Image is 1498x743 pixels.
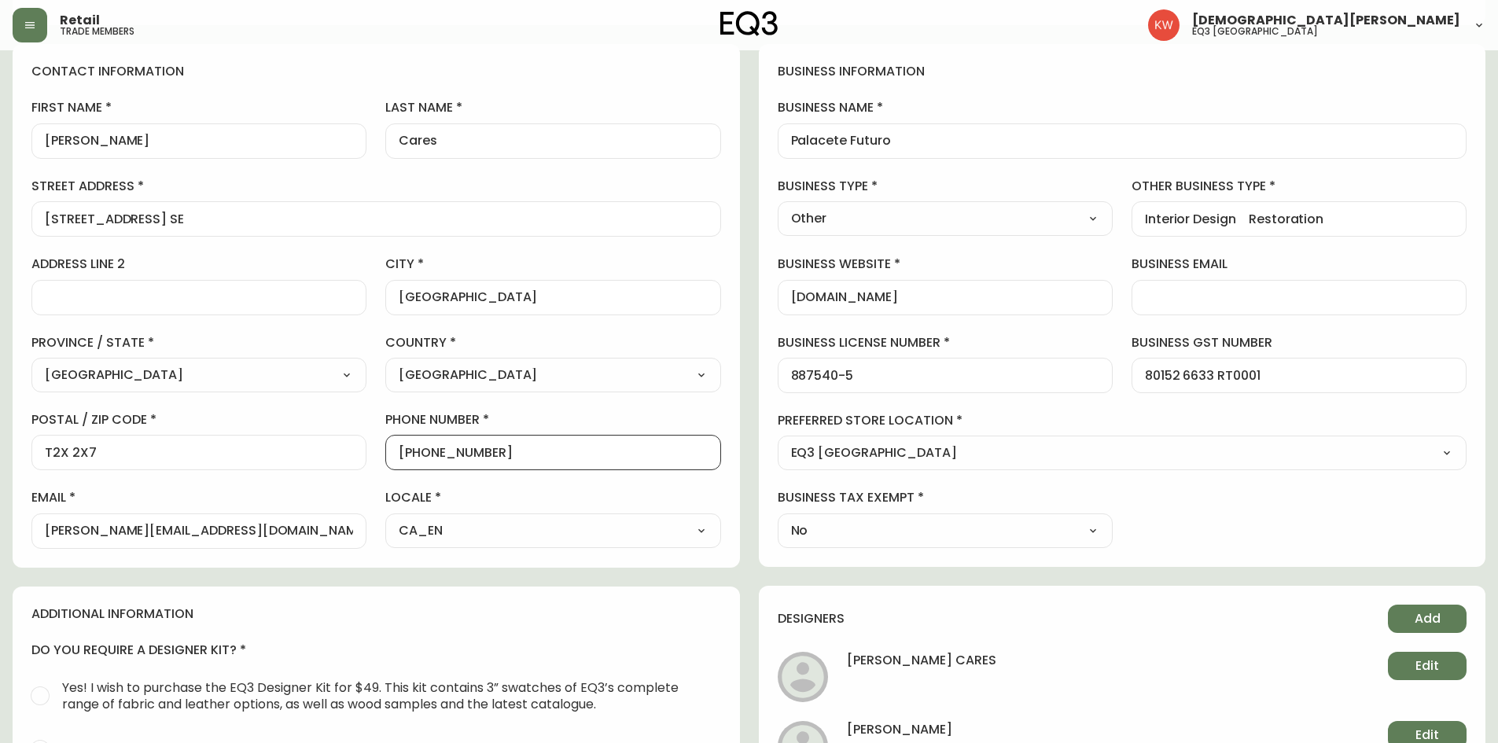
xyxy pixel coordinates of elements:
[1132,256,1467,273] label: business email
[791,290,1099,305] input: https://www.designshop.com
[60,14,100,27] span: Retail
[1148,9,1180,41] img: f33162b67396b0982c40ce2a87247151
[778,412,1467,429] label: preferred store location
[778,489,1113,506] label: business tax exempt
[1192,14,1460,27] span: [DEMOGRAPHIC_DATA][PERSON_NAME]
[31,642,721,659] h4: do you require a designer kit?
[1132,178,1467,195] label: other business type
[778,63,1467,80] h4: business information
[1192,27,1318,36] h5: eq3 [GEOGRAPHIC_DATA]
[1132,334,1467,351] label: business gst number
[385,99,720,116] label: last name
[31,63,721,80] h4: contact information
[31,605,721,623] h4: additional information
[778,334,1113,351] label: business license number
[31,99,366,116] label: first name
[385,489,720,506] label: locale
[31,178,721,195] label: street address
[847,652,996,680] h4: [PERSON_NAME] cares
[31,334,366,351] label: province / state
[60,27,134,36] h5: trade members
[1388,605,1467,633] button: Add
[31,489,366,506] label: email
[778,256,1113,273] label: business website
[1388,652,1467,680] button: Edit
[31,411,366,429] label: postal / zip code
[720,11,778,36] img: logo
[385,411,720,429] label: phone number
[385,256,720,273] label: city
[778,610,845,627] h4: designers
[31,256,366,273] label: address line 2
[778,178,1113,195] label: business type
[1415,610,1441,627] span: Add
[385,334,720,351] label: country
[62,679,709,712] span: Yes! I wish to purchase the EQ3 Designer Kit for $49. This kit contains 3” swatches of EQ3’s comp...
[778,99,1467,116] label: business name
[1415,657,1439,675] span: Edit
